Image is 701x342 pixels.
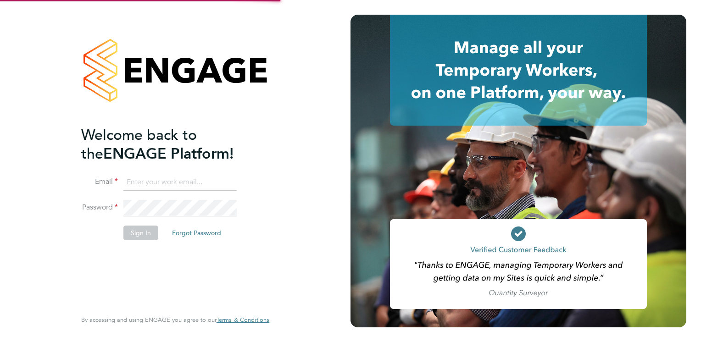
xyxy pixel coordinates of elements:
[81,126,197,163] span: Welcome back to the
[217,316,269,324] span: Terms & Conditions
[81,126,260,163] h2: ENGAGE Platform!
[165,226,228,240] button: Forgot Password
[123,174,237,191] input: Enter your work email...
[217,316,269,324] a: Terms & Conditions
[81,177,118,187] label: Email
[123,226,158,240] button: Sign In
[81,203,118,212] label: Password
[81,316,269,324] span: By accessing and using ENGAGE you agree to our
